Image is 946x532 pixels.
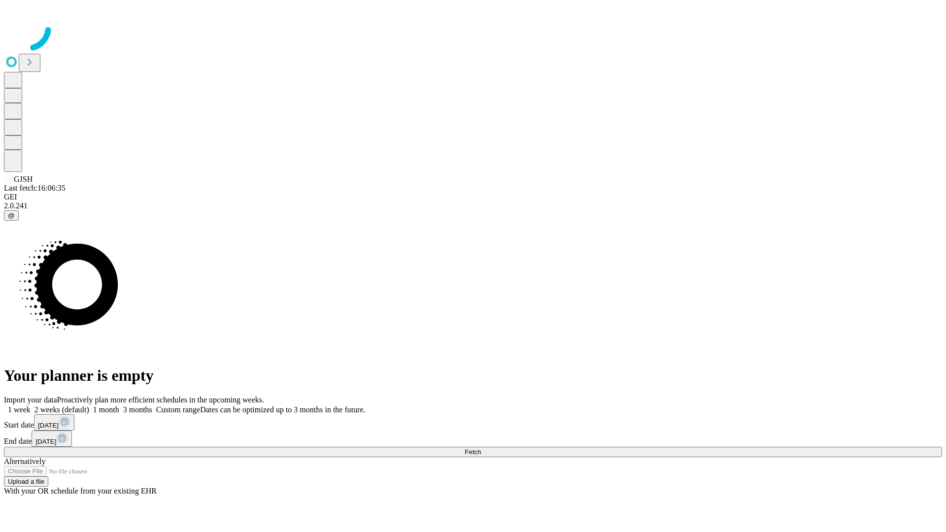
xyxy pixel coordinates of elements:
[57,396,264,404] span: Proactively plan more efficient schedules in the upcoming weeks.
[14,175,33,183] span: GJSH
[4,366,942,385] h1: Your planner is empty
[4,210,19,221] button: @
[4,431,942,447] div: End date
[34,405,89,414] span: 2 weeks (default)
[156,405,200,414] span: Custom range
[38,422,59,429] span: [DATE]
[8,212,15,219] span: @
[200,405,365,414] span: Dates can be optimized up to 3 months in the future.
[4,184,66,192] span: Last fetch: 16:06:35
[32,431,72,447] button: [DATE]
[35,438,56,445] span: [DATE]
[465,448,481,456] span: Fetch
[4,447,942,457] button: Fetch
[4,457,45,465] span: Alternatively
[4,414,942,431] div: Start date
[4,476,48,487] button: Upload a file
[4,487,157,495] span: With your OR schedule from your existing EHR
[123,405,152,414] span: 3 months
[8,405,31,414] span: 1 week
[4,396,57,404] span: Import your data
[4,193,942,201] div: GEI
[4,201,942,210] div: 2.0.241
[93,405,119,414] span: 1 month
[34,414,74,431] button: [DATE]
